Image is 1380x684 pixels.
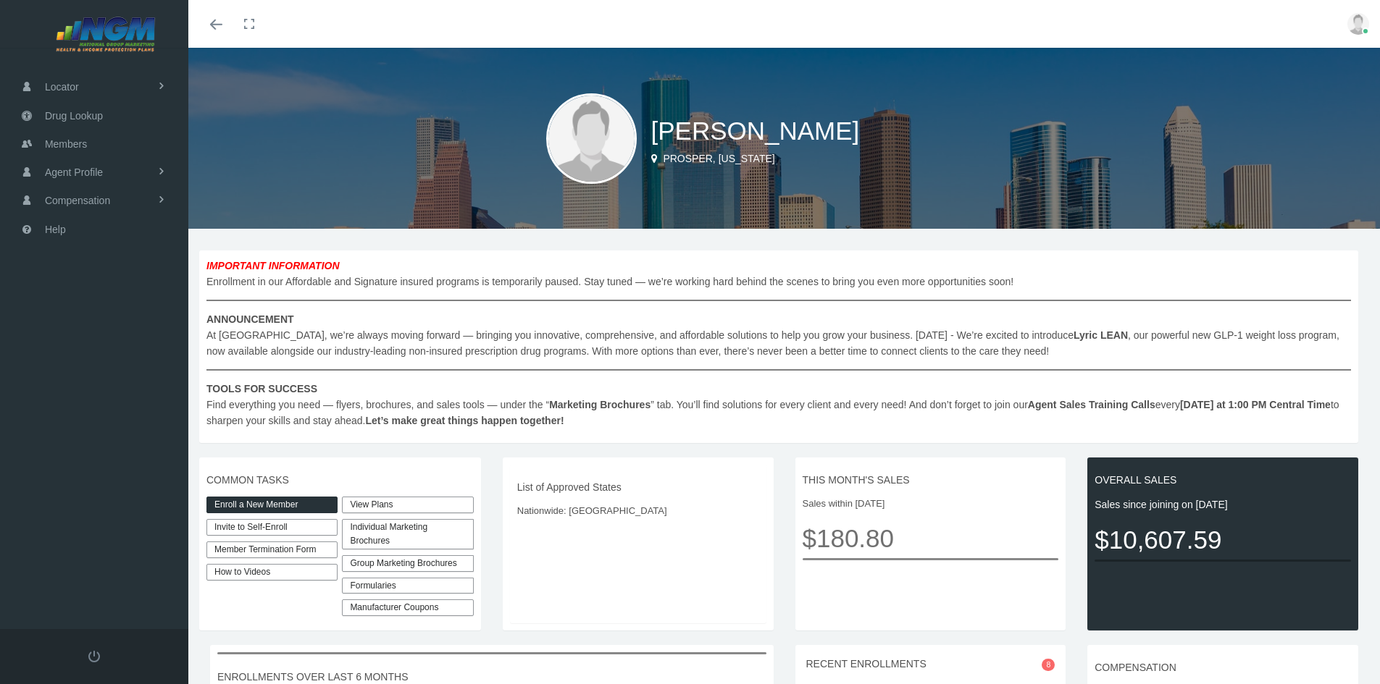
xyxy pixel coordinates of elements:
[45,187,110,214] span: Compensation
[206,519,338,536] a: Invite to Self-Enroll
[206,383,317,394] b: TOOLS FOR SUCCESS
[517,479,759,495] span: List of Approved States
[1095,472,1351,488] span: OVERALL SALES
[206,258,1351,428] span: Enrollment in our Affordable and Signature insured programs is temporarily paused. Stay tuned — w...
[206,497,338,513] a: Enroll a New Member
[45,216,66,243] span: Help
[803,472,1059,488] span: THIS MONTH'S SALES
[342,519,473,549] div: Individual Marketing Brochures
[206,260,340,271] b: IMPORTANT INFORMATION
[549,399,651,410] b: Marketing Brochures
[1095,520,1351,560] span: $10,607.59
[45,159,103,186] span: Agent Profile
[342,599,473,616] a: Manufacturer Coupons
[803,518,1059,558] span: $180.80
[1347,13,1369,35] img: user-placeholder.jpg
[365,415,564,426] b: Let’s make great things happen together!
[806,658,927,670] span: RECENT ENROLLMENTS
[517,504,759,518] span: Nationwide: [GEOGRAPHIC_DATA]
[206,541,338,558] a: Member Termination Form
[803,497,1059,511] span: Sales within [DATE]
[1095,659,1351,675] span: COMPENSATION
[206,313,294,325] b: ANNOUNCEMENT
[546,93,637,184] img: user-placeholder.jpg
[651,117,860,145] span: [PERSON_NAME]
[1074,329,1128,341] b: Lyric LEAN
[342,578,473,594] div: Formularies
[342,497,473,513] a: View Plans
[206,472,474,488] span: COMMON TASKS
[1042,659,1055,671] span: 8
[19,16,193,52] img: NATIONAL GROUP MARKETING
[663,153,774,164] span: PROSPER, [US_STATE]
[1180,399,1331,410] b: [DATE] at 1:00 PM Central Time
[1095,497,1351,512] span: Sales since joining on [DATE]
[1028,399,1155,410] b: Agent Sales Training Calls
[45,130,87,158] span: Members
[342,555,473,572] div: Group Marketing Brochures
[206,564,338,580] a: How to Videos
[45,102,103,130] span: Drug Lookup
[45,73,79,101] span: Locator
